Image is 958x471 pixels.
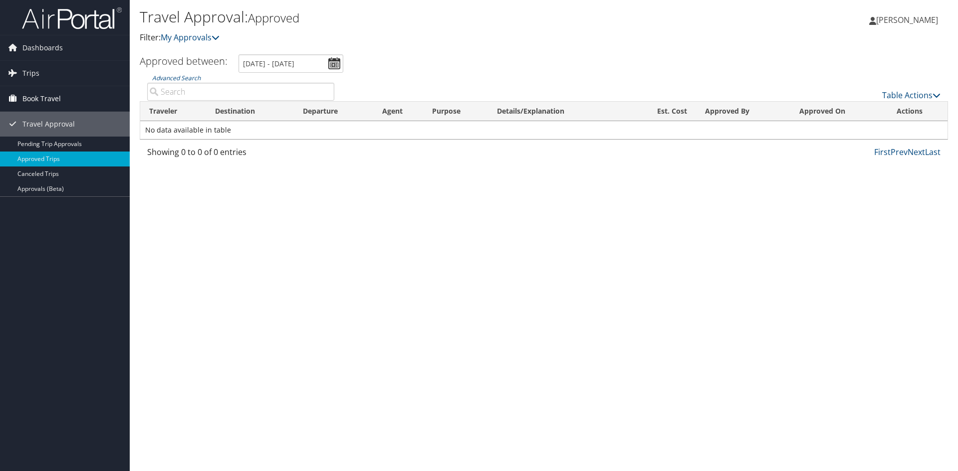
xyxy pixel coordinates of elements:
a: Next [908,147,925,157]
span: Book Travel [22,86,61,111]
span: Trips [22,61,39,86]
img: airportal-logo.png [22,6,122,30]
span: Dashboards [22,35,63,60]
th: Approved By: activate to sort column ascending [696,102,790,121]
th: Est. Cost: activate to sort column ascending [629,102,696,121]
span: [PERSON_NAME] [876,14,938,25]
th: Agent [373,102,423,121]
th: Approved On: activate to sort column ascending [790,102,887,121]
a: My Approvals [161,32,220,43]
th: Traveler: activate to sort column ascending [140,102,206,121]
small: Approved [248,9,299,26]
th: Purpose [423,102,488,121]
a: Table Actions [882,90,941,101]
h1: Travel Approval: [140,6,679,27]
p: Filter: [140,31,679,44]
span: Travel Approval [22,112,75,137]
th: Destination: activate to sort column ascending [206,102,294,121]
th: Departure: activate to sort column ascending [294,102,373,121]
a: First [874,147,891,157]
input: [DATE] - [DATE] [239,54,343,73]
a: Advanced Search [152,74,201,82]
a: Last [925,147,941,157]
a: [PERSON_NAME] [869,5,948,35]
a: Prev [891,147,908,157]
h3: Approved between: [140,54,228,68]
th: Details/Explanation [488,102,629,121]
input: Advanced Search [147,83,334,101]
div: Showing 0 to 0 of 0 entries [147,146,334,163]
td: No data available in table [140,121,948,139]
th: Actions [888,102,948,121]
